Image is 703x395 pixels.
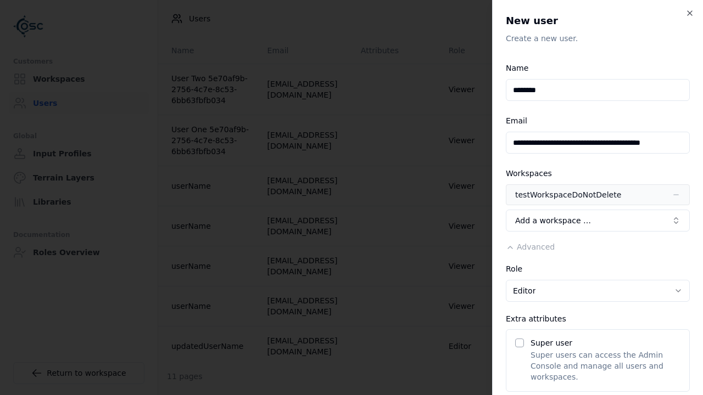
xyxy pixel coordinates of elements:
[517,242,555,251] span: Advanced
[515,215,591,226] span: Add a workspace …
[506,264,522,273] label: Role
[506,116,527,125] label: Email
[506,33,690,44] p: Create a new user.
[531,349,680,382] p: Super users can access the Admin Console and manage all users and workspaces.
[506,315,690,323] div: Extra attributes
[506,64,528,72] label: Name
[506,241,555,252] button: Advanced
[506,13,690,29] h2: New user
[506,169,552,178] label: Workspaces
[515,189,621,200] div: testWorkspaceDoNotDelete
[531,338,572,347] label: Super user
